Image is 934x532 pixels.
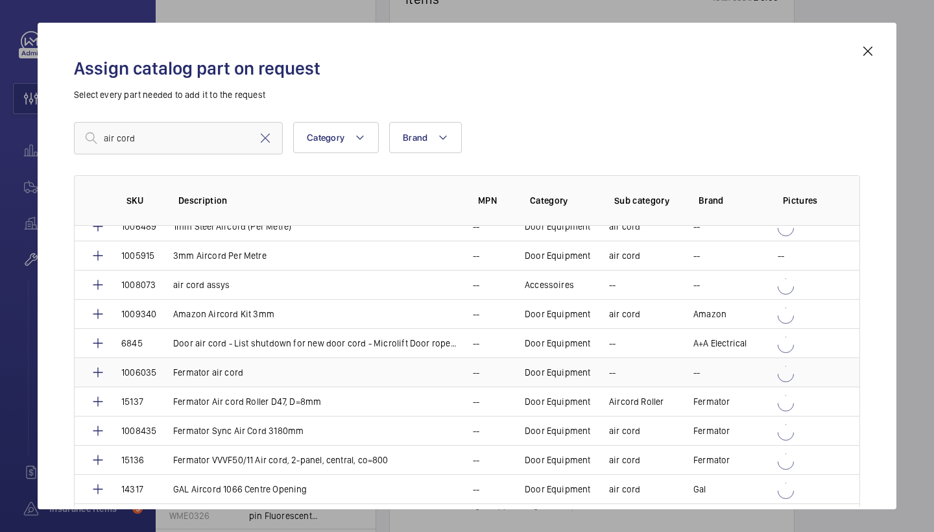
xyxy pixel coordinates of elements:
p: -- [693,220,700,233]
p: -- [473,483,479,496]
p: -- [609,278,616,291]
p: Amazon Aircord Kit 3mm [173,308,274,320]
p: Door Equipment [525,308,591,320]
p: -- [473,453,479,466]
p: 15137 [121,395,143,408]
p: Door Equipment [525,249,591,262]
button: Category [293,122,379,153]
p: Door Equipment [525,424,591,437]
p: MPN [478,194,509,207]
p: Fermator Sync Air Cord 3180mm [173,424,304,437]
p: -- [473,249,479,262]
p: Fermator VVVF50/11 Air cord, 2-panel, central, co=800 [173,453,389,466]
p: air cord [609,424,640,437]
p: -- [473,308,479,320]
p: 1009340 [121,308,156,320]
p: GAL Aircord 1066 Centre Opening [173,483,307,496]
p: Fermator [693,424,730,437]
p: Sub category [614,194,678,207]
p: -- [693,366,700,379]
p: air cord assys [173,278,230,291]
p: air cord [609,483,640,496]
p: Door Equipment [525,453,591,466]
p: 1008435 [121,424,156,437]
p: -- [609,337,616,350]
p: -- [473,366,479,379]
p: Door Equipment [525,220,591,233]
p: Fermator air cord [173,366,243,379]
p: Door Equipment [525,337,591,350]
p: Door air cord - List shutdown for new door cord - Microlift Door rope H80-120 for car door L=2000... [173,337,457,350]
p: Door Equipment [525,366,591,379]
p: air cord [609,220,640,233]
span: Brand [403,132,427,143]
p: Fermator [693,395,730,408]
p: Category [530,194,593,207]
p: Fermator [693,453,730,466]
h2: Assign catalog part on request [74,56,860,80]
p: Gal [693,483,706,496]
p: air cord [609,249,640,262]
p: Pictures [783,194,833,207]
p: 6845 [121,337,143,350]
p: 1005915 [121,249,154,262]
p: -- [473,278,479,291]
p: 1008073 [121,278,156,291]
p: Brand [699,194,762,207]
p: Door Equipment [525,483,591,496]
p: -- [473,220,479,233]
p: Amazon [693,308,726,320]
p: Door Equipment [525,395,591,408]
p: 1006489 [121,220,156,233]
p: -- [473,395,479,408]
p: Select every part needed to add it to the request [74,88,860,101]
p: 3mm Aircord Per Metre [173,249,267,262]
p: -- [778,249,784,262]
p: 15136 [121,453,144,466]
input: Find a part [74,122,283,154]
p: SKU [126,194,158,207]
button: Brand [389,122,462,153]
p: -- [693,278,700,291]
p: Description [178,194,457,207]
p: -- [609,366,616,379]
p: -- [473,337,479,350]
p: -- [693,249,700,262]
p: 14317 [121,483,143,496]
span: Category [307,132,344,143]
p: Accessoires [525,278,574,291]
p: -- [473,424,479,437]
p: 1mm Steel Aircord (Per Metre) [173,220,291,233]
p: 1006035 [121,366,156,379]
p: air cord [609,453,640,466]
p: A+A Electrical [693,337,747,350]
p: Aircord Roller [609,395,664,408]
p: air cord [609,308,640,320]
p: Fermator Air cord Roller D47, D=8mm [173,395,321,408]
